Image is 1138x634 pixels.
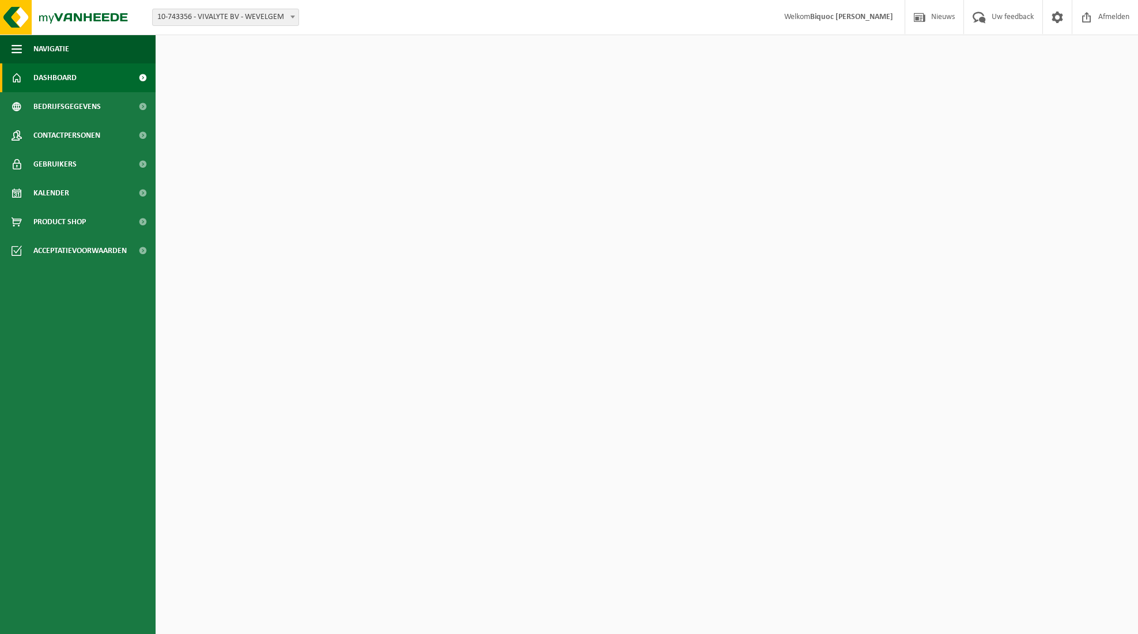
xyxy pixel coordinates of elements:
span: Dashboard [33,63,77,92]
span: Bedrijfsgegevens [33,92,101,121]
span: Kalender [33,179,69,207]
span: Navigatie [33,35,69,63]
span: Acceptatievoorwaarden [33,236,127,265]
span: Product Shop [33,207,86,236]
span: 10-743356 - VIVALYTE BV - WEVELGEM [152,9,299,26]
span: Gebruikers [33,150,77,179]
span: 10-743356 - VIVALYTE BV - WEVELGEM [153,9,298,25]
span: Contactpersonen [33,121,100,150]
strong: Biquoc [PERSON_NAME] [810,13,893,21]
